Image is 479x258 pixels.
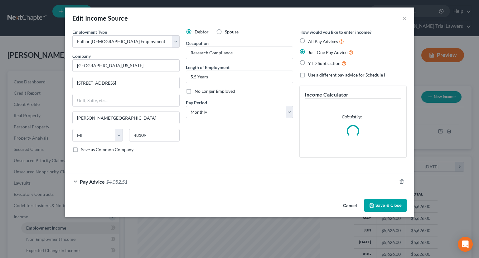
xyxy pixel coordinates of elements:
[458,237,473,252] div: Open Intercom Messenger
[186,100,207,105] span: Pay Period
[308,39,338,44] span: All Pay Advices
[72,53,91,59] span: Company
[73,77,179,89] input: Enter address...
[80,179,105,185] span: Pay Advice
[195,88,235,94] span: No Longer Employed
[308,72,385,77] span: Use a different pay advice for Schedule I
[186,64,230,71] label: Length of Employment
[186,71,293,83] input: ex: 2 years
[186,40,209,47] label: Occupation
[225,29,239,34] span: Spouse
[299,29,371,35] label: How would you like to enter income?
[305,91,401,99] h5: Income Calculator
[81,147,133,152] span: Save as Common Company
[72,14,128,22] div: Edit Income Source
[195,29,209,34] span: Debtor
[106,179,128,185] span: $4,052.51
[72,59,180,72] input: Search company by name...
[73,112,179,124] input: Enter city...
[338,200,362,212] button: Cancel
[72,29,107,35] span: Employment Type
[364,199,407,212] button: Save & Close
[73,94,179,106] input: Unit, Suite, etc...
[305,114,401,120] p: Calculating...
[129,129,180,141] input: Enter zip...
[186,47,293,59] input: --
[402,14,407,22] button: ×
[308,50,347,55] span: Just One Pay Advice
[308,61,341,66] span: YTD Subtraction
